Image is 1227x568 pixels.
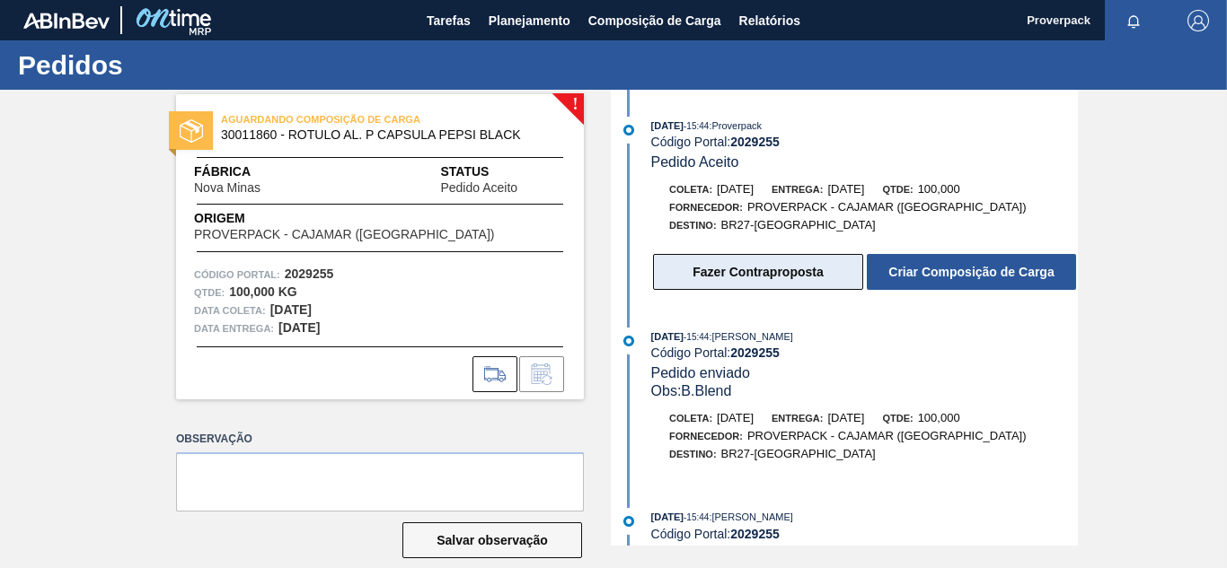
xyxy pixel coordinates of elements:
[684,121,709,131] span: - 15:44
[651,383,732,398] span: Obs: B.Blend
[194,228,495,241] span: PROVERPACK - CAJAMAR ([GEOGRAPHIC_DATA])
[918,182,960,196] span: 100,000
[651,365,750,380] span: Pedido enviado
[669,184,712,195] span: Coleta:
[651,511,684,522] span: [DATE]
[623,516,634,527] img: atual
[651,331,684,342] span: [DATE]
[23,13,110,29] img: TNhmsLtSVTkK8tSr43FrP2fwEKptu5GPRR3wAAAABJRU5ErkJggg==
[717,182,754,196] span: [DATE]
[623,336,634,346] img: atual
[440,162,566,181] span: Status
[1105,8,1162,33] button: Notificações
[721,447,876,460] span: BR27-[GEOGRAPHIC_DATA]
[827,182,864,196] span: [DATE]
[194,301,266,319] span: Data coleta:
[194,209,545,228] span: Origem
[194,284,225,301] span: Qtde :
[669,449,717,459] span: Destino:
[651,345,1078,360] div: Código Portal:
[717,411,754,424] span: [DATE]
[651,135,1078,149] div: Código Portal:
[882,184,913,195] span: Qtde:
[519,356,564,392] div: Informar alteração no pedido
[684,332,709,342] span: - 15:44
[285,267,334,281] strong: 2029255
[918,411,960,424] span: 100,000
[402,522,582,558] button: Salvar observação
[669,413,712,424] span: Coleta:
[721,218,876,232] span: BR27-[GEOGRAPHIC_DATA]
[194,319,274,337] span: Data entrega:
[669,220,717,231] span: Destino:
[730,527,780,541] strong: 2029255
[651,120,684,131] span: [DATE]
[747,429,1027,442] span: PROVERPACK - CAJAMAR ([GEOGRAPHIC_DATA])
[653,254,863,290] button: Fazer Contraproposta
[427,10,471,31] span: Tarefas
[827,411,864,424] span: [DATE]
[730,135,780,149] strong: 2029255
[772,413,823,424] span: Entrega:
[18,55,337,75] h1: Pedidos
[221,110,472,128] span: AGUARDANDO COMPOSIÇÃO DE CARGA
[651,154,739,170] span: Pedido Aceito
[472,356,517,392] div: Ir para Composição de Carga
[669,431,743,441] span: Fornecedor:
[772,184,823,195] span: Entrega:
[867,254,1076,290] button: Criar Composição de Carga
[194,162,317,181] span: Fábrica
[180,119,203,143] img: status
[1187,10,1209,31] img: Logout
[270,302,312,317] strong: [DATE]
[709,511,793,522] span: : [PERSON_NAME]
[709,331,793,342] span: : [PERSON_NAME]
[440,181,517,195] span: Pedido Aceito
[747,200,1027,214] span: PROVERPACK - CAJAMAR ([GEOGRAPHIC_DATA])
[278,320,320,335] strong: [DATE]
[709,120,762,131] span: : Proverpack
[194,266,280,284] span: Código Portal:
[684,512,709,522] span: - 15:44
[669,202,743,213] span: Fornecedor:
[651,527,1078,541] div: Código Portal:
[730,345,780,360] strong: 2029255
[229,284,297,299] strong: 100,000 KG
[882,413,913,424] span: Qtde:
[739,10,800,31] span: Relatórios
[194,181,260,195] span: Nova Minas
[623,125,634,135] img: atual
[588,10,721,31] span: Composição de Carga
[221,128,547,142] span: 30011860 - ROTULO AL. P CAPSULA PEPSI BLACK
[176,426,584,452] label: Observação
[489,10,570,31] span: Planejamento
